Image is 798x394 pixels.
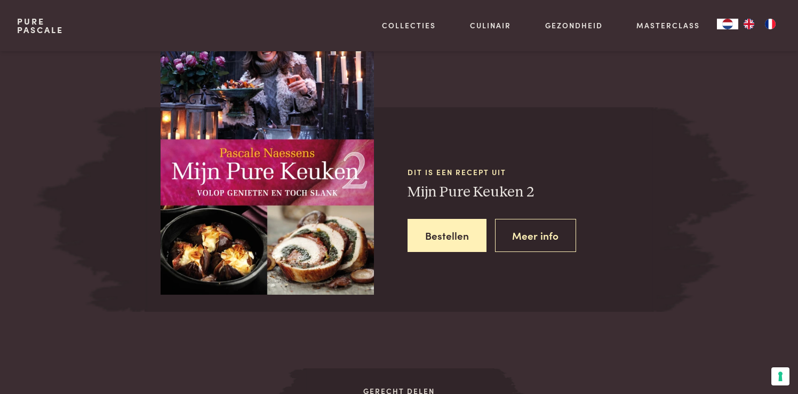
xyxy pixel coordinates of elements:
a: FR [760,19,781,29]
h3: Mijn Pure Keuken 2 [408,183,653,202]
a: PurePascale [17,17,63,34]
a: Gezondheid [545,20,603,31]
a: Meer info [495,219,577,253]
a: Bestellen [408,219,486,253]
aside: Language selected: Nederlands [717,19,781,29]
a: Collecties [382,20,436,31]
a: NL [717,19,738,29]
a: Masterclass [636,20,700,31]
div: Language [717,19,738,29]
button: Uw voorkeuren voor toestemming voor trackingtechnologieën [771,367,789,385]
a: Culinair [470,20,511,31]
span: Dit is een recept uit [408,167,653,178]
ul: Language list [738,19,781,29]
a: EN [738,19,760,29]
